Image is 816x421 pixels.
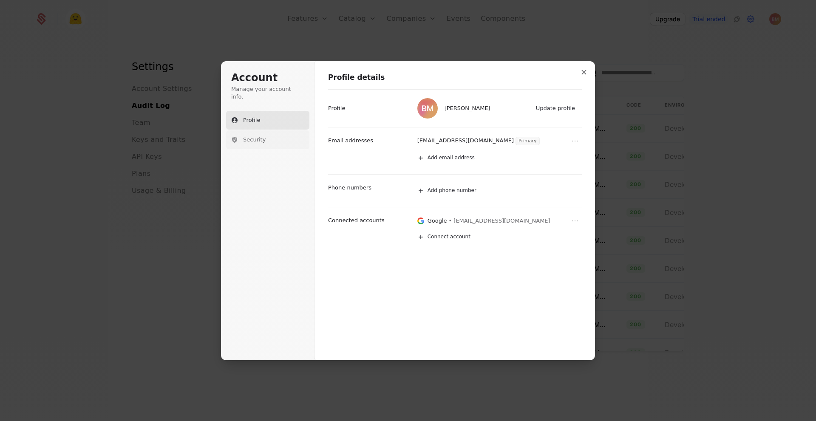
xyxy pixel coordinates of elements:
[328,217,385,224] p: Connected accounts
[226,130,309,149] button: Security
[428,155,475,161] span: Add email address
[328,105,345,112] p: Profile
[226,111,309,130] button: Profile
[570,216,580,226] button: Open menu
[413,149,591,167] button: Add email address
[516,137,539,145] span: Primary
[417,217,424,225] img: Google
[243,136,266,144] span: Security
[328,73,582,83] h1: Profile details
[328,184,371,192] p: Phone numbers
[449,217,550,225] span: • [EMAIL_ADDRESS][DOMAIN_NAME]
[428,234,470,240] span: Connect account
[417,98,438,119] img: Beom Mee
[570,136,580,146] button: Open menu
[576,65,592,80] button: Close modal
[445,105,490,112] span: [PERSON_NAME]
[231,85,304,101] p: Manage your account info.
[428,217,447,225] p: Google
[417,137,514,145] p: [EMAIL_ADDRESS][DOMAIN_NAME]
[243,116,260,124] span: Profile
[428,187,476,194] span: Add phone number
[413,181,591,200] button: Add phone number
[328,137,373,144] p: Email addresses
[532,102,580,115] button: Update profile
[231,71,304,85] h1: Account
[413,228,582,246] button: Connect account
